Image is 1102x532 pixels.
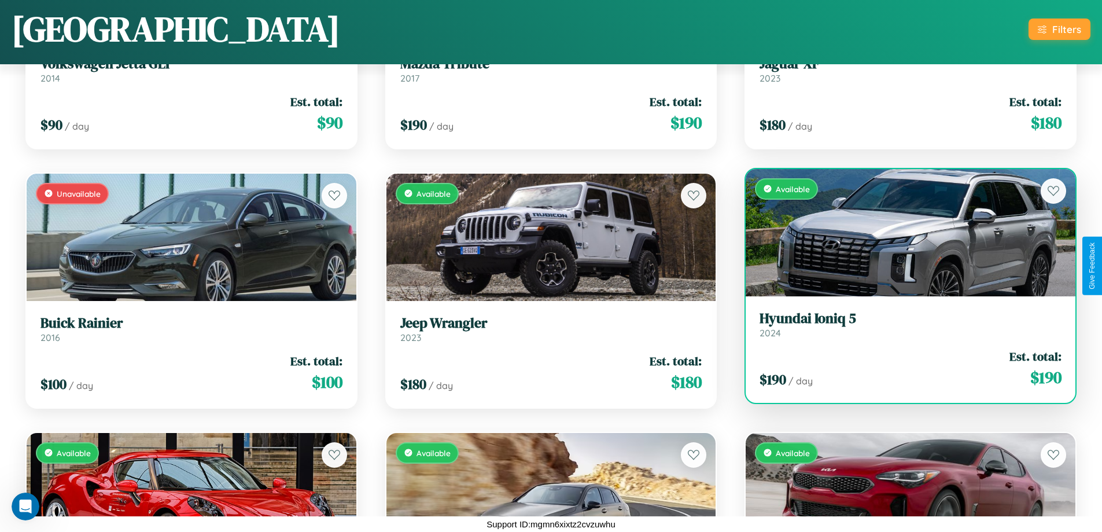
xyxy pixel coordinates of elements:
a: Volkswagen Jetta GLI2014 [40,56,342,84]
span: Est. total: [650,93,702,110]
h3: Buick Rainier [40,315,342,332]
h3: Jeep Wrangler [400,315,702,332]
span: / day [788,120,812,132]
button: Filters [1029,19,1090,40]
span: Available [776,184,810,194]
span: / day [788,375,813,387]
span: Est. total: [1009,348,1062,365]
span: / day [65,120,89,132]
span: $ 190 [1030,366,1062,389]
div: Filters [1052,23,1081,35]
span: 2024 [760,327,781,339]
span: $ 180 [1031,111,1062,134]
span: $ 180 [671,370,702,394]
span: 2016 [40,332,60,343]
span: $ 190 [670,111,702,134]
span: $ 90 [40,115,62,134]
span: Available [57,448,91,458]
a: Hyundai Ioniq 52024 [760,310,1062,339]
span: / day [429,120,454,132]
a: Jaguar XF2023 [760,56,1062,84]
span: 2023 [760,72,780,84]
span: / day [69,380,93,391]
span: Est. total: [290,93,342,110]
span: Unavailable [57,189,101,199]
h3: Jaguar XF [760,56,1062,72]
p: Support ID: mgmn6xixtz2cvzuwhu [486,516,616,532]
span: $ 180 [760,115,786,134]
a: Jeep Wrangler2023 [400,315,702,343]
span: 2023 [400,332,421,343]
span: $ 90 [317,111,342,134]
a: Mazda Tribute2017 [400,56,702,84]
span: Available [417,189,451,199]
span: $ 190 [760,370,786,389]
a: Buick Rainier2016 [40,315,342,343]
span: Available [776,448,810,458]
h3: Mazda Tribute [400,56,702,72]
span: $ 190 [400,115,427,134]
span: 2014 [40,72,60,84]
iframe: Intercom live chat [12,493,39,520]
span: 2017 [400,72,419,84]
div: Give Feedback [1088,243,1096,289]
h3: Hyundai Ioniq 5 [760,310,1062,327]
span: $ 100 [312,370,342,394]
span: Est. total: [650,353,702,369]
span: $ 180 [400,375,426,394]
h1: [GEOGRAPHIC_DATA] [12,5,340,53]
span: Est. total: [290,353,342,369]
h3: Volkswagen Jetta GLI [40,56,342,72]
span: Est. total: [1009,93,1062,110]
span: Available [417,448,451,458]
span: $ 100 [40,375,67,394]
span: / day [429,380,453,391]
